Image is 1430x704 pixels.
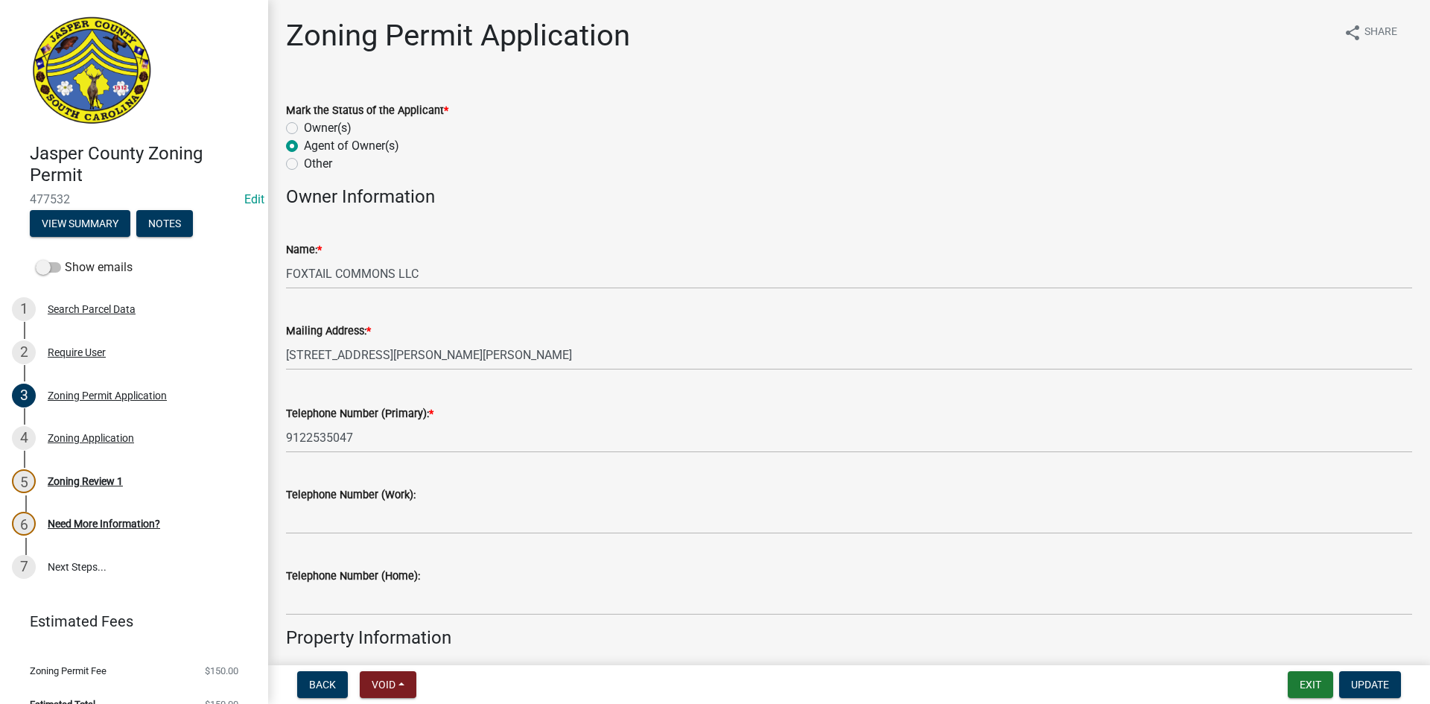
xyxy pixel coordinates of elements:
button: Back [297,671,348,698]
wm-modal-confirm: Edit Application Number [244,192,264,206]
label: Telephone Number (Home): [286,571,420,582]
span: 477532 [30,192,238,206]
h1: Zoning Permit Application [286,18,630,54]
button: Update [1339,671,1401,698]
button: shareShare [1332,18,1409,47]
label: Telephone Number (Work): [286,490,416,501]
div: 5 [12,469,36,493]
div: 7 [12,555,36,579]
wm-modal-confirm: Summary [30,218,130,230]
span: Back [309,679,336,691]
label: Other [304,155,332,173]
div: 2 [12,340,36,364]
wm-modal-confirm: Notes [136,218,193,230]
i: share [1344,24,1361,42]
button: Exit [1288,671,1333,698]
button: View Summary [30,210,130,237]
div: 3 [12,384,36,408]
div: 1 [12,297,36,321]
div: Zoning Permit Application [48,390,167,401]
div: 6 [12,512,36,536]
h4: Jasper County Zoning Permit [30,143,256,186]
span: $150.00 [205,666,238,676]
label: Name: [286,245,322,256]
div: Search Parcel Data [48,304,136,314]
div: Zoning Application [48,433,134,443]
label: Telephone Number (Primary): [286,409,433,419]
img: Jasper County, South Carolina [30,16,154,127]
span: Zoning Permit Fee [30,666,107,676]
div: 4 [12,426,36,450]
button: Notes [136,210,193,237]
label: Agent of Owner(s) [304,137,399,155]
span: Void [372,679,395,691]
span: Update [1351,679,1389,691]
h4: Owner Information [286,186,1412,208]
button: Void [360,671,416,698]
div: Need More Information? [48,519,160,529]
a: Edit [244,192,264,206]
span: Share [1364,24,1397,42]
label: Owner(s) [304,119,352,137]
a: Estimated Fees [12,606,244,636]
div: Require User [48,347,106,358]
label: Mark the Status of the Applicant [286,106,448,116]
label: Mailing Address: [286,326,371,337]
div: Zoning Review 1 [48,476,123,486]
h4: Property Information [286,627,1412,649]
label: Show emails [36,259,133,276]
